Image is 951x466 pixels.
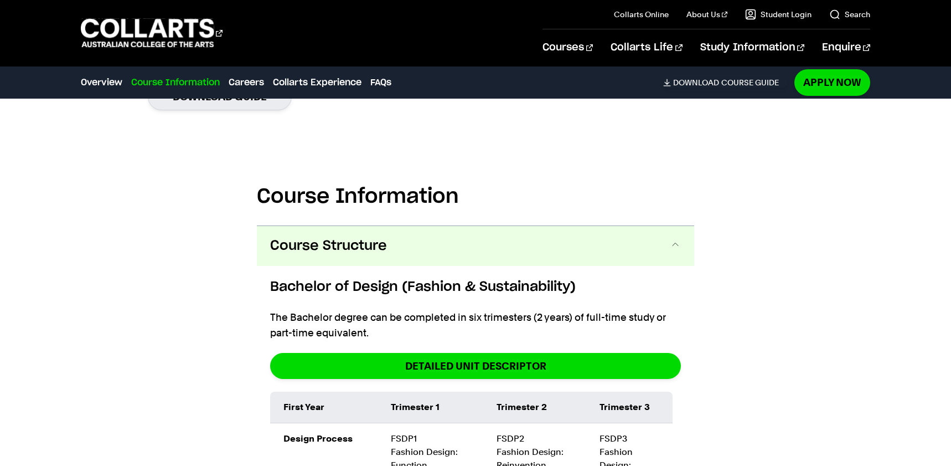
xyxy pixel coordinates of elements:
[273,76,361,89] a: Collarts Experience
[257,185,694,209] h2: Course Information
[614,9,669,20] a: Collarts Online
[745,9,812,20] a: Student Login
[270,353,681,379] a: DETAILED UNIT DESCRIPTOR
[673,78,719,88] span: Download
[663,78,788,88] a: DownloadCourse Guide
[829,9,870,20] a: Search
[822,29,870,66] a: Enquire
[686,9,727,20] a: About Us
[81,17,223,49] div: Go to homepage
[270,310,681,341] p: The Bachelor degree can be completed in six trimesters (2 years) of full-time study or part-time ...
[257,226,694,266] button: Course Structure
[270,237,387,255] span: Course Structure
[483,392,586,423] td: Trimester 2
[270,392,378,423] td: First Year
[229,76,264,89] a: Careers
[542,29,593,66] a: Courses
[81,76,122,89] a: Overview
[611,29,682,66] a: Collarts Life
[131,76,220,89] a: Course Information
[283,433,353,444] strong: Design Process
[586,392,673,423] td: Trimester 3
[370,76,391,89] a: FAQs
[378,392,483,423] td: Trimester 1
[700,29,804,66] a: Study Information
[270,277,681,297] h6: Bachelor of Design (Fashion & Sustainability)
[794,69,870,95] a: Apply Now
